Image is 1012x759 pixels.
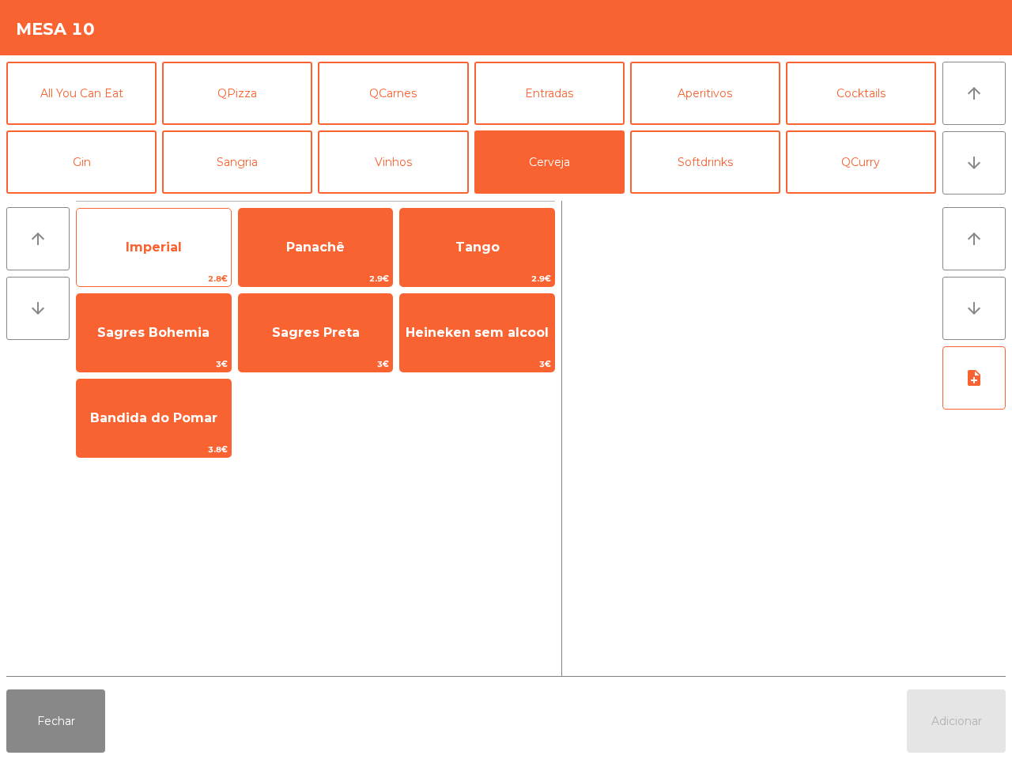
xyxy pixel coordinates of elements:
[474,130,625,194] button: Cerveja
[318,62,468,125] button: QCarnes
[965,84,984,103] i: arrow_upward
[942,277,1006,340] button: arrow_downward
[630,130,780,194] button: Softdrinks
[6,277,70,340] button: arrow_downward
[286,240,345,255] span: Panachê
[162,62,312,125] button: QPizza
[786,62,936,125] button: Cocktails
[942,207,1006,270] button: arrow_upward
[126,240,182,255] span: Imperial
[455,240,500,255] span: Tango
[6,130,157,194] button: Gin
[965,229,984,248] i: arrow_upward
[97,325,210,340] span: Sagres Bohemia
[239,271,393,286] span: 2.9€
[90,410,217,425] span: Bandida do Pomar
[400,357,554,372] span: 3€
[474,62,625,125] button: Entradas
[16,17,95,41] h4: Mesa 10
[6,62,157,125] button: All You Can Eat
[318,130,468,194] button: Vinhos
[77,271,231,286] span: 2.8€
[6,689,105,753] button: Fechar
[239,357,393,372] span: 3€
[77,442,231,457] span: 3.8€
[942,131,1006,194] button: arrow_downward
[6,207,70,270] button: arrow_upward
[28,229,47,248] i: arrow_upward
[406,325,549,340] span: Heineken sem alcool
[28,299,47,318] i: arrow_downward
[272,325,360,340] span: Sagres Preta
[965,299,984,318] i: arrow_downward
[786,130,936,194] button: QCurry
[400,271,554,286] span: 2.9€
[630,62,780,125] button: Aperitivos
[965,368,984,387] i: note_add
[965,153,984,172] i: arrow_downward
[77,357,231,372] span: 3€
[942,346,1006,410] button: note_add
[942,62,1006,125] button: arrow_upward
[162,130,312,194] button: Sangria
